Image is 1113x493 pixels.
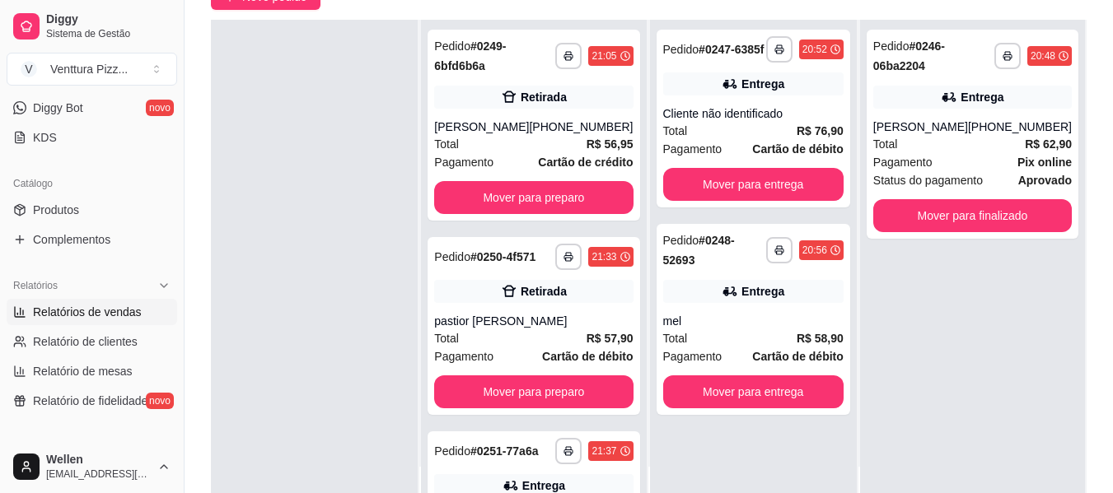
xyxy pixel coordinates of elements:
div: Catálogo [7,170,177,197]
div: 21:05 [592,49,616,63]
span: Pagamento [663,347,723,365]
span: Total [663,329,688,347]
div: [PHONE_NUMBER] [968,119,1072,135]
span: Pedido [434,250,470,263]
div: 21:33 [592,250,616,263]
span: [EMAIL_ADDRESS][DOMAIN_NAME] [46,467,151,481]
a: KDS [7,124,177,151]
button: Mover para preparo [434,375,633,408]
button: Mover para preparo [434,181,633,214]
div: Retirada [521,89,567,105]
span: Diggy Bot [33,100,83,116]
div: Entrega [741,76,784,92]
span: Pedido [663,43,699,56]
strong: # 0250-4f571 [470,250,535,263]
div: mel [663,313,844,329]
span: Complementos [33,231,110,248]
a: Produtos [7,197,177,223]
strong: R$ 76,90 [797,124,844,137]
span: Wellen [46,453,151,467]
div: [PHONE_NUMBER] [529,119,633,135]
span: Total [663,122,688,140]
span: Pagamento [873,153,933,171]
div: 21:37 [592,444,616,458]
div: 20:56 [802,244,827,257]
strong: Cartão de débito [752,142,843,156]
span: Sistema de Gestão [46,27,171,40]
span: Total [434,329,459,347]
strong: aprovado [1018,174,1072,187]
button: Wellen[EMAIL_ADDRESS][DOMAIN_NAME] [7,447,177,486]
span: Relatório de clientes [33,333,138,350]
span: Pagamento [434,153,493,171]
span: Produtos [33,202,79,218]
strong: R$ 56,95 [587,137,634,151]
strong: # 0249-6bfd6b6a [434,40,506,72]
strong: R$ 57,90 [587,332,634,345]
span: Total [873,135,898,153]
span: Pedido [434,444,470,458]
span: V [21,61,37,77]
strong: Cartão de débito [752,350,843,363]
span: Pedido [663,234,699,247]
div: 20:52 [802,43,827,56]
span: Pedido [434,40,470,53]
strong: R$ 58,90 [797,332,844,345]
strong: # 0247-6385f [699,43,764,56]
button: Mover para entrega [663,375,844,408]
span: Pagamento [663,140,723,158]
div: Cliente não identificado [663,105,844,122]
div: [PERSON_NAME] [873,119,968,135]
button: Mover para finalizado [873,199,1072,232]
div: Gerenciar [7,434,177,460]
button: Select a team [7,53,177,86]
span: Total [434,135,459,153]
span: Diggy [46,12,171,27]
div: [PERSON_NAME] [434,119,529,135]
div: pastior [PERSON_NAME] [434,313,633,329]
span: Pedido [873,40,910,53]
div: Entrega [741,283,784,300]
div: Venttura Pizz ... [50,61,128,77]
strong: # 0251-77a6a [470,444,539,458]
span: Relatório de fidelidade [33,393,147,409]
div: Retirada [521,283,567,300]
button: Mover para entrega [663,168,844,201]
a: Complementos [7,226,177,253]
span: Relatórios de vendas [33,304,142,320]
a: DiggySistema de Gestão [7,7,177,46]
strong: Cartão de crédito [538,156,633,169]
div: Entrega [961,89,1003,105]
a: Relatórios de vendas [7,299,177,325]
a: Relatório de fidelidadenovo [7,388,177,414]
div: 20:48 [1031,49,1055,63]
strong: # 0246-06ba2204 [873,40,945,72]
span: KDS [33,129,57,146]
span: Pagamento [434,347,493,365]
strong: R$ 62,90 [1025,137,1072,151]
strong: # 0248-52693 [663,234,735,267]
strong: Cartão de débito [542,350,633,363]
span: Status do pagamento [873,171,983,189]
a: Relatório de mesas [7,358,177,384]
span: Relatório de mesas [33,363,133,379]
span: Relatórios [13,279,58,292]
strong: Pix online [1017,156,1072,169]
a: Diggy Botnovo [7,95,177,121]
a: Relatório de clientes [7,328,177,355]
